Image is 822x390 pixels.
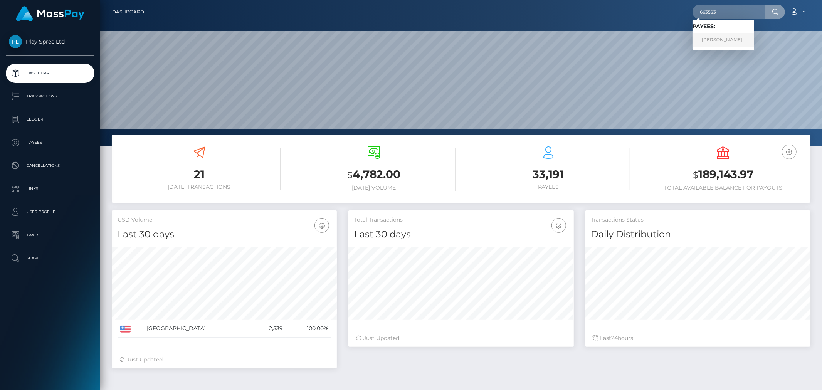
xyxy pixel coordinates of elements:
p: User Profile [9,206,91,218]
a: Cancellations [6,156,94,175]
img: MassPay Logo [16,6,84,21]
p: Dashboard [9,67,91,79]
span: Play Spree Ltd [6,38,94,45]
h4: Last 30 days [354,228,568,241]
small: $ [693,170,698,180]
a: Taxes [6,225,94,245]
h3: 4,782.00 [292,167,455,183]
h4: Daily Distribution [591,228,805,241]
a: Dashboard [6,64,94,83]
p: Taxes [9,229,91,241]
h5: Total Transactions [354,216,568,224]
h3: 21 [118,167,281,182]
img: US.png [120,326,131,333]
h3: 33,191 [467,167,630,182]
h6: Total Available Balance for Payouts [642,185,805,191]
p: Transactions [9,91,91,102]
p: Links [9,183,91,195]
h5: Transactions Status [591,216,805,224]
td: 100.00% [286,320,331,338]
a: User Profile [6,202,94,222]
a: Dashboard [112,4,144,20]
h6: [DATE] Volume [292,185,455,191]
p: Cancellations [9,160,91,171]
a: Ledger [6,110,94,129]
h6: Payees [467,184,630,190]
p: Payees [9,137,91,148]
div: Last hours [593,334,803,342]
h6: [DATE] Transactions [118,184,281,190]
h6: Payees: [693,23,754,30]
p: Search [9,252,91,264]
a: Payees [6,133,94,152]
small: $ [347,170,353,180]
a: Transactions [6,87,94,106]
td: 2,539 [253,320,286,338]
span: 24 [612,335,618,341]
h3: 189,143.97 [642,167,805,183]
div: Just Updated [119,356,329,364]
a: [PERSON_NAME] [693,33,754,47]
a: Search [6,249,94,268]
input: Search... [693,5,765,19]
td: [GEOGRAPHIC_DATA] [144,320,253,338]
h5: USD Volume [118,216,331,224]
img: Play Spree Ltd [9,35,22,48]
div: Just Updated [356,334,566,342]
h4: Last 30 days [118,228,331,241]
a: Links [6,179,94,198]
p: Ledger [9,114,91,125]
